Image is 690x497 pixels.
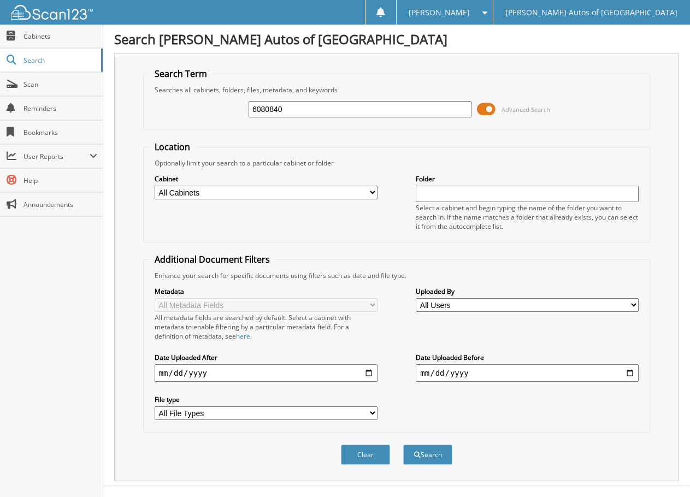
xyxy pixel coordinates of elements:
span: Announcements [23,200,97,209]
span: Reminders [23,104,97,113]
img: scan123-logo-white.svg [11,5,93,20]
span: Search [23,56,96,65]
span: [PERSON_NAME] Autos of [GEOGRAPHIC_DATA] [505,9,677,16]
button: Search [403,445,452,465]
label: Metadata [155,287,378,296]
label: Cabinet [155,174,378,184]
iframe: Chat Widget [635,445,690,497]
span: Cabinets [23,32,97,41]
a: here [236,332,250,341]
legend: Search Term [149,68,213,80]
div: Optionally limit your search to a particular cabinet or folder [149,158,645,168]
div: All metadata fields are searched by default. Select a cabinet with metadata to enable filtering b... [155,313,378,341]
input: start [155,364,378,382]
label: Uploaded By [416,287,639,296]
span: User Reports [23,152,90,161]
span: [PERSON_NAME] [409,9,470,16]
span: Help [23,176,97,185]
label: Folder [416,174,639,184]
div: Enhance your search for specific documents using filters such as date and file type. [149,271,645,280]
legend: Location [149,141,196,153]
legend: Additional Document Filters [149,253,275,265]
label: Date Uploaded After [155,353,378,362]
input: end [416,364,639,382]
label: Date Uploaded Before [416,353,639,362]
span: Bookmarks [23,128,97,137]
button: Clear [341,445,390,465]
span: Advanced Search [502,105,550,114]
span: Scan [23,80,97,89]
div: Searches all cabinets, folders, files, metadata, and keywords [149,85,645,94]
div: Select a cabinet and begin typing the name of the folder you want to search in. If the name match... [416,203,639,231]
label: File type [155,395,378,404]
h1: Search [PERSON_NAME] Autos of [GEOGRAPHIC_DATA] [114,30,679,48]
